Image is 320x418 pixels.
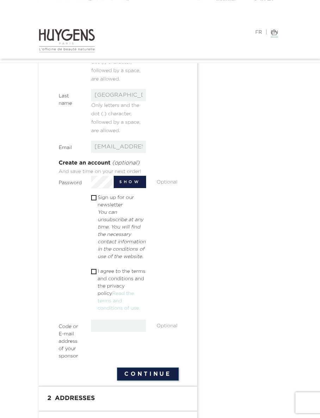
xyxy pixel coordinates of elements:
[44,392,192,406] h1: Addresses
[98,291,140,311] a: Read the terms and conditions of use.
[59,169,141,174] span: And save time on your next order!
[91,49,140,82] span: Only letters and the dot (.) character, followed by a space, are allowed.
[165,28,282,37] div: |
[59,160,111,166] span: Create an account
[54,141,86,152] label: Email
[54,320,86,360] label: Code or E-mail address of your sponsor
[98,194,146,261] label: Sign up for our newsletter
[117,367,178,381] button: Continue
[98,210,145,259] em: You can unsubscribe at any time. You will find the necessary contact information in the condition...
[151,176,184,186] div: Optional
[112,160,139,166] span: (optional)
[98,268,146,312] p: I agree to the terms and conditions and the privacy policy
[151,320,184,330] div: Optional
[91,100,140,133] span: Only letters and the dot (.) character, followed by a space, are allowed.
[39,28,95,53] img: Huygens logo
[54,176,86,187] label: Password
[54,89,86,107] label: Last name
[114,176,146,188] button: Show
[44,392,55,406] span: 2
